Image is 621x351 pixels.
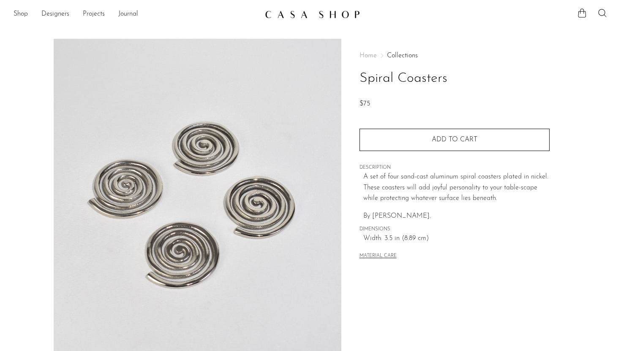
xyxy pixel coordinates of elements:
[14,9,28,20] a: Shop
[360,100,370,107] span: $75
[83,9,105,20] a: Projects
[360,226,550,233] span: DIMENSIONS
[363,173,548,202] span: A set of four sand-cast aluminum spiral coasters plated in nickel. These coasters will add joyful...
[387,52,418,59] a: Collections
[360,253,397,259] button: MATERIAL CARE
[360,52,550,59] nav: Breadcrumbs
[360,164,550,172] span: DESCRIPTION
[41,9,69,20] a: Designers
[360,68,550,89] h1: Spiral Coasters
[118,9,138,20] a: Journal
[432,136,477,143] span: Add to cart
[14,7,258,22] nav: Desktop navigation
[363,213,431,219] span: By [PERSON_NAME].
[363,233,550,244] span: Width: 3.5 in (8.89 cm)
[360,52,377,59] span: Home
[14,7,258,22] ul: NEW HEADER MENU
[360,129,550,151] button: Add to cart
